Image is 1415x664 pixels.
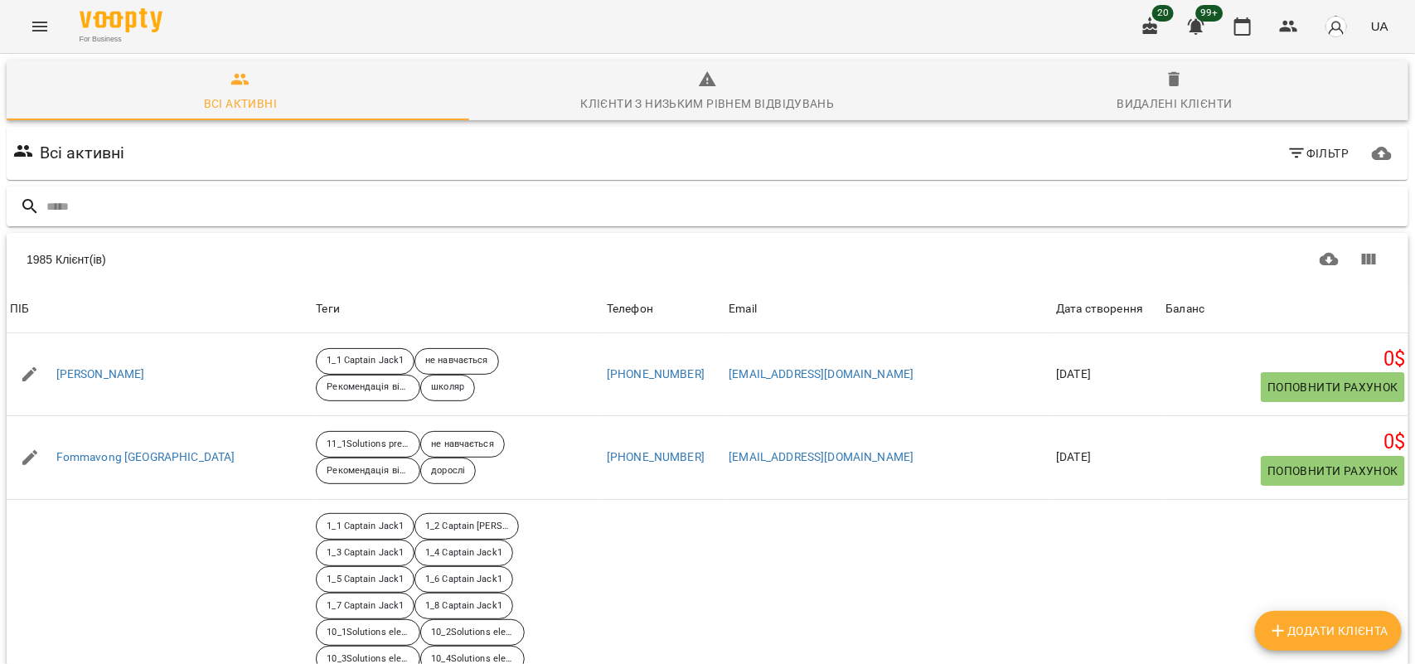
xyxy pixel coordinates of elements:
p: 1_1 Captain Jack1 [327,354,404,368]
a: [PHONE_NUMBER] [607,450,705,463]
td: [DATE] [1053,333,1162,416]
div: 1_1 Captain Jack1 [316,513,414,540]
div: Sort [607,299,653,319]
p: 1_7 Captain Jack1 [327,599,404,613]
div: не навчається [420,431,504,458]
div: 10_2Solutions elementary present simple [420,619,525,646]
a: [EMAIL_ADDRESS][DOMAIN_NAME] [729,367,913,380]
p: 11_1Solutions pre-intermidiate Past S [327,438,409,452]
h6: Всі активні [40,140,125,166]
p: 1_2 Captain [PERSON_NAME] 1 [425,520,508,534]
div: Рекомендація від друзів знайомих тощо [316,375,420,401]
a: [PERSON_NAME] [56,366,145,383]
p: дорослі [431,464,465,478]
span: Email [729,299,1049,319]
div: Телефон [607,299,653,319]
a: [PHONE_NUMBER] [607,367,705,380]
div: 1_3 Captain Jack1 [316,540,414,566]
div: Table Toolbar [7,233,1408,286]
span: Додати клієнта [1268,621,1388,641]
p: Рекомендація від друзів знайомих тощо [327,380,409,395]
span: For Business [80,34,162,45]
span: Баланс [1166,299,1406,319]
span: Фільтр [1287,143,1350,163]
span: Поповнити рахунок [1267,377,1398,397]
div: Баланс [1166,299,1205,319]
img: Voopty Logo [80,8,162,32]
p: 1_1 Captain Jack1 [327,520,404,534]
p: 1_3 Captain Jack1 [327,546,404,560]
div: 1_8 Captain Jack1 [414,593,513,619]
img: avatar_s.png [1325,15,1348,38]
div: Sort [10,299,29,319]
p: не навчається [431,438,493,452]
div: Рекомендація від друзів знайомих тощо [316,458,420,484]
div: Email [729,299,757,319]
div: ПІБ [10,299,29,319]
div: Всі активні [204,94,277,114]
div: 1_1 Captain Jack1 [316,348,414,375]
button: Показати колонки [1349,240,1388,279]
div: Sort [1056,299,1143,319]
a: [EMAIL_ADDRESS][DOMAIN_NAME] [729,450,913,463]
div: 1985 Клієнт(ів) [27,251,708,268]
p: 1_6 Captain Jack1 [425,573,502,587]
button: Поповнити рахунок [1261,456,1405,486]
button: Menu [20,7,60,46]
p: не навчається [425,354,487,368]
span: UA [1371,17,1388,35]
p: Рекомендація від друзів знайомих тощо [327,464,409,478]
button: Фільтр [1281,138,1356,168]
div: 1_5 Captain Jack1 [316,566,414,593]
span: Телефон [607,299,722,319]
p: 1_5 Captain Jack1 [327,573,404,587]
div: дорослі [420,458,476,484]
p: 10_1Solutions elementary to be [327,626,409,640]
button: UA [1364,11,1395,41]
h5: 0 $ [1166,347,1406,372]
div: 1_6 Captain Jack1 [414,566,513,593]
span: Дата створення [1056,299,1159,319]
span: ПІБ [10,299,309,319]
div: 1_4 Captain Jack1 [414,540,513,566]
div: 1_7 Captain Jack1 [316,593,414,619]
p: школяр [431,380,464,395]
td: [DATE] [1053,416,1162,500]
div: Видалені клієнти [1117,94,1233,114]
button: Поповнити рахунок [1261,372,1405,402]
div: 11_1Solutions pre-intermidiate Past S [316,431,420,458]
div: 1_2 Captain [PERSON_NAME] 1 [414,513,519,540]
div: 10_1Solutions elementary to be [316,619,420,646]
p: 1_4 Captain Jack1 [425,546,502,560]
div: Клієнти з низьким рівнем відвідувань [580,94,834,114]
span: 20 [1152,5,1174,22]
div: Теги [316,299,600,319]
span: Поповнити рахунок [1267,461,1398,481]
div: школяр [420,375,475,401]
p: 1_8 Captain Jack1 [425,599,502,613]
div: Sort [1166,299,1205,319]
button: Додати клієнта [1255,611,1402,651]
div: Sort [729,299,757,319]
h5: 0 $ [1166,429,1406,455]
span: 99+ [1196,5,1224,22]
a: Fommavong [GEOGRAPHIC_DATA] [56,449,235,466]
button: Завантажити CSV [1310,240,1350,279]
p: 10_2Solutions elementary present simple [431,626,514,640]
div: не навчається [414,348,498,375]
div: Дата створення [1056,299,1143,319]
